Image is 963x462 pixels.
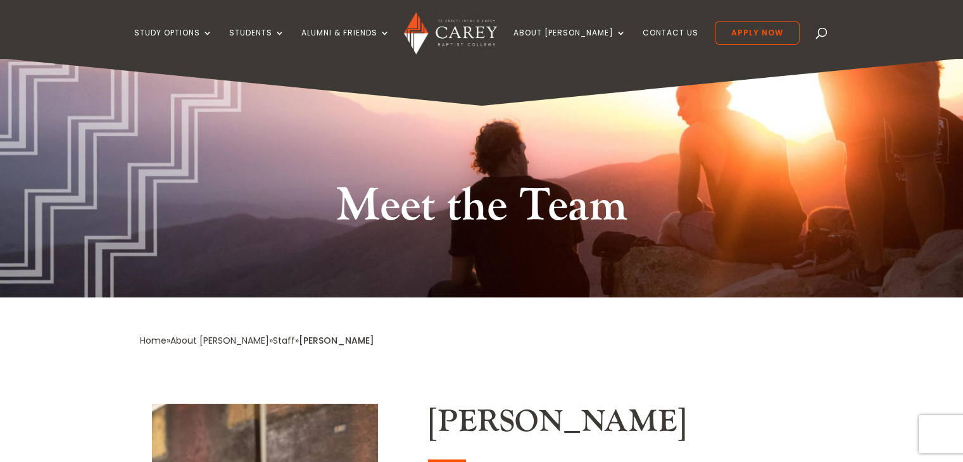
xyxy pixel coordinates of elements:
a: Apply Now [715,21,800,45]
a: Home [140,334,167,347]
a: Contact Us [643,28,698,58]
a: About [PERSON_NAME] [170,334,269,347]
a: Alumni & Friends [301,28,390,58]
h2: [PERSON_NAME] [428,404,823,447]
div: [PERSON_NAME] [299,332,374,349]
a: Students [229,28,285,58]
a: About [PERSON_NAME] [513,28,626,58]
a: Study Options [134,28,213,58]
a: Staff [273,334,295,347]
img: Carey Baptist College [404,12,497,54]
h1: Meet the Team [314,177,650,242]
div: » » » [140,332,299,349]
